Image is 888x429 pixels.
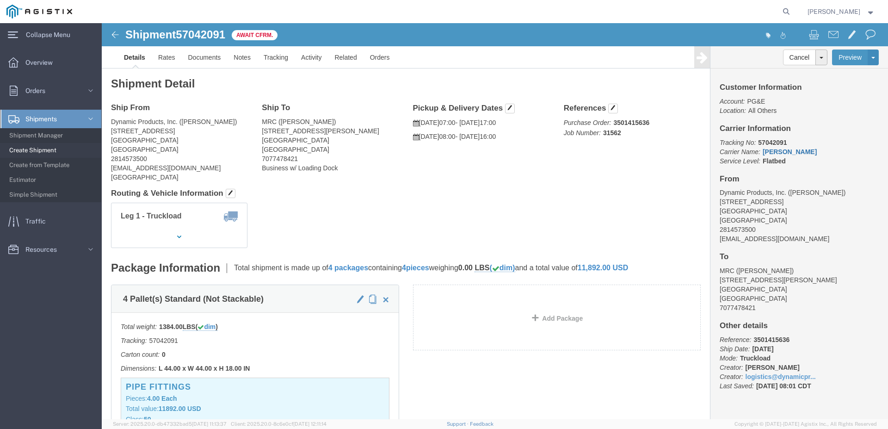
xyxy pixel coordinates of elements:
span: [DATE] 12:11:14 [293,421,327,427]
a: Overview [0,53,101,72]
img: logo [6,5,72,19]
span: Estimator [9,171,95,189]
a: Feedback [470,421,493,427]
span: Server: 2025.20.0-db47332bad5 [113,421,227,427]
span: Collapse Menu [26,25,77,44]
a: Shipments [0,110,101,128]
span: Create from Template [9,156,95,174]
a: Support [447,421,470,427]
span: Christy Paula Cruz [808,6,860,17]
span: Client: 2025.20.0-8c6e0cf [231,421,327,427]
span: Shipments [25,110,63,128]
a: Resources [0,240,101,259]
iframe: FS Legacy Container [102,23,888,419]
button: [PERSON_NAME] [807,6,876,17]
a: Orders [0,81,101,100]
span: Orders [25,81,52,100]
span: Simple Shipment [9,186,95,204]
span: Overview [25,53,59,72]
span: Traffic [25,212,52,230]
span: [DATE] 11:13:37 [192,421,227,427]
span: Create Shipment [9,141,95,160]
span: Shipment Manager [9,126,95,145]
a: Traffic [0,212,101,230]
span: Copyright © [DATE]-[DATE] Agistix Inc., All Rights Reserved [734,420,877,428]
span: Resources [25,240,63,259]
